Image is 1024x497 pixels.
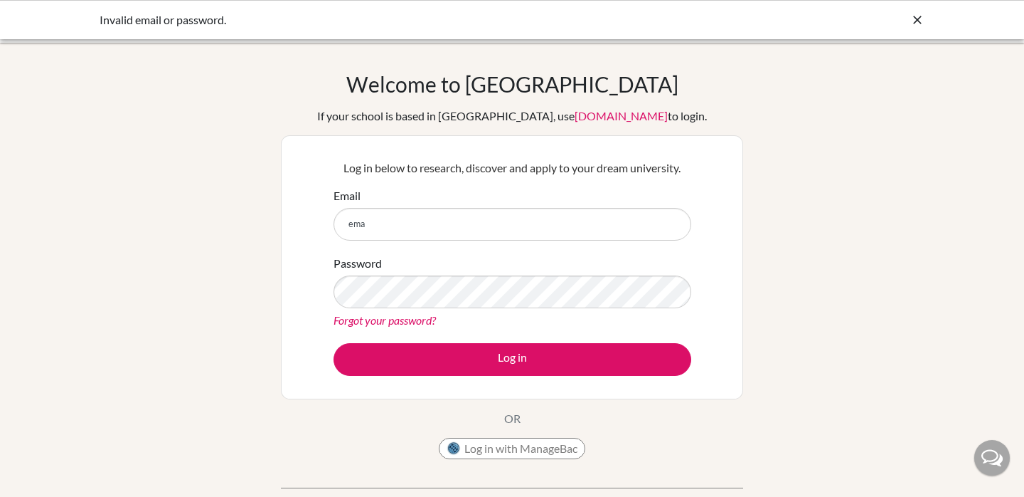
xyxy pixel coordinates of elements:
[334,313,436,327] a: Forgot your password?
[317,108,707,125] div: If your school is based in [GEOGRAPHIC_DATA], use to login.
[334,255,382,272] label: Password
[33,10,62,23] span: Help
[334,343,691,376] button: Log in
[504,410,521,427] p: OR
[346,71,678,97] h1: Welcome to [GEOGRAPHIC_DATA]
[439,438,585,459] button: Log in with ManageBac
[334,187,361,204] label: Email
[575,109,668,122] a: [DOMAIN_NAME]
[100,11,711,28] div: Invalid email or password.
[334,159,691,177] p: Log in below to research, discover and apply to your dream university.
